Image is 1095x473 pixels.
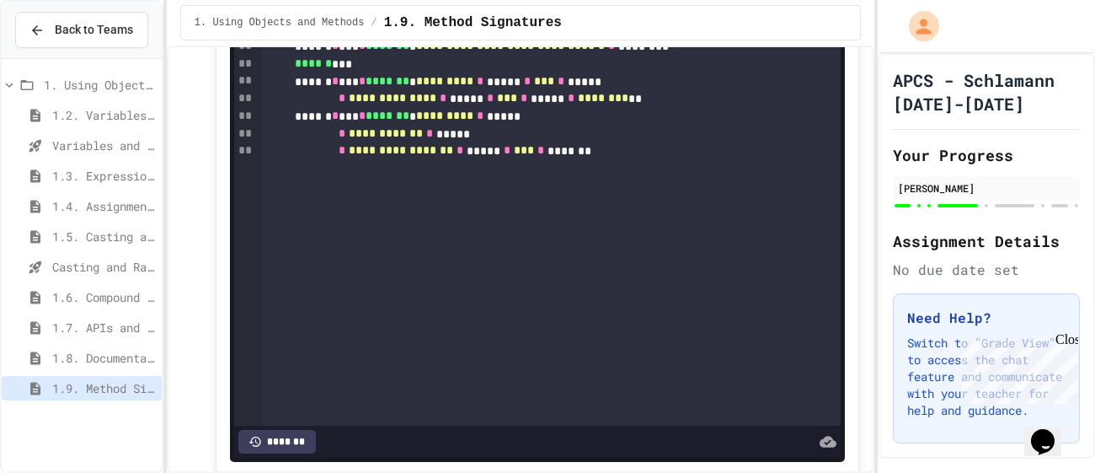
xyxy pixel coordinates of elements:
[893,260,1080,280] div: No due date set
[1024,406,1078,456] iframe: chat widget
[907,335,1066,419] p: Switch to "Grade View" to access the chat feature and communicate with your teacher for help and ...
[52,349,155,367] span: 1.8. Documentation with Comments and Preconditions
[52,228,155,245] span: 1.5. Casting and Ranges of Values
[195,16,365,30] span: 1. Using Objects and Methods
[52,319,155,336] span: 1.7. APIs and Libraries
[898,180,1075,196] div: [PERSON_NAME]
[52,106,155,124] span: 1.2. Variables and Data Types
[52,137,155,154] span: Variables and Data Types - Quiz
[52,379,155,397] span: 1.9. Method Signatures
[55,21,133,39] span: Back to Teams
[907,308,1066,328] h3: Need Help?
[384,13,562,33] span: 1.9. Method Signatures
[52,167,155,185] span: 1.3. Expressions and Output [New]
[893,143,1080,167] h2: Your Progress
[893,229,1080,253] h2: Assignment Details
[15,12,148,48] button: Back to Teams
[52,288,155,306] span: 1.6. Compound Assignment Operators
[955,332,1078,404] iframe: chat widget
[7,7,116,107] div: Chat with us now!Close
[893,68,1080,116] h1: APCS - Schlamann [DATE]-[DATE]
[52,258,155,276] span: Casting and Ranges of variables - Quiz
[44,76,155,94] span: 1. Using Objects and Methods
[891,7,943,46] div: My Account
[52,197,155,215] span: 1.4. Assignment and Input
[371,16,377,30] span: /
